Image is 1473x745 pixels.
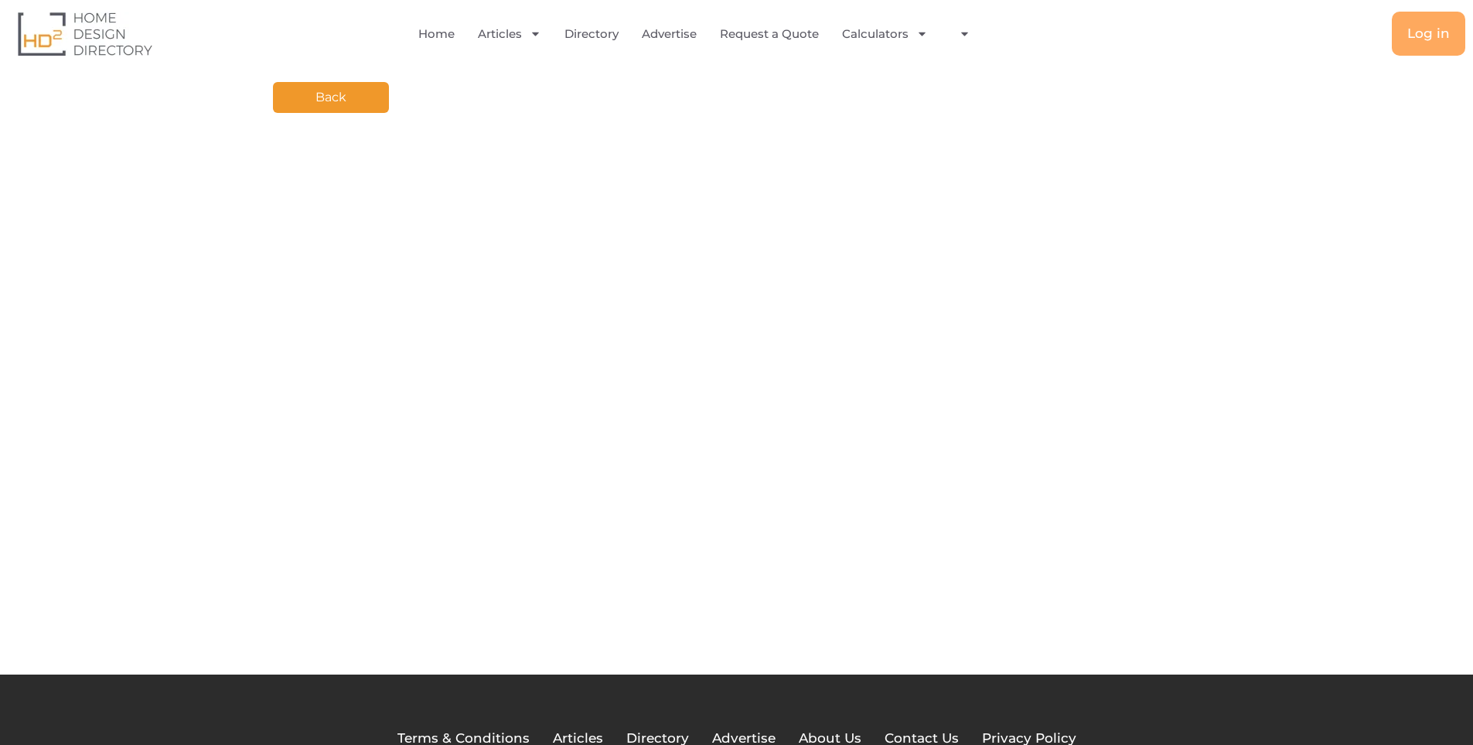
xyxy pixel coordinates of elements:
a: Back [273,82,389,113]
nav: Menu [299,16,1101,52]
a: Advertise [642,16,697,52]
a: Log in [1392,12,1465,56]
a: Directory [564,16,619,52]
a: Articles [478,16,541,52]
a: Calculators [842,16,928,52]
a: Home [418,16,455,52]
span: Log in [1407,27,1450,40]
a: Request a Quote [720,16,819,52]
